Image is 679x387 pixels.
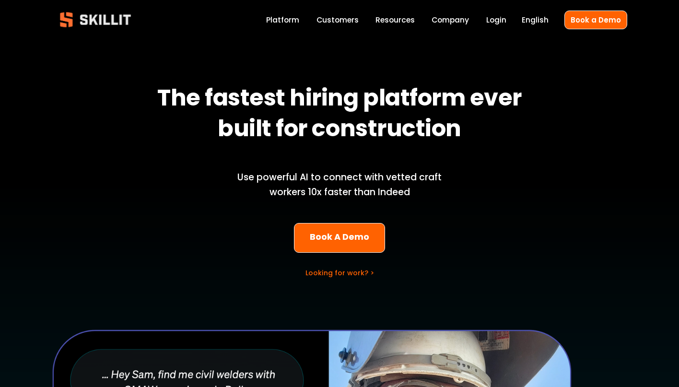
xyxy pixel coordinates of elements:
[316,13,359,26] a: Customers
[564,11,627,29] a: Book a Demo
[522,14,549,25] span: English
[522,13,549,26] div: language picker
[52,5,139,34] img: Skillit
[266,13,299,26] a: Platform
[294,223,386,253] a: Book A Demo
[157,80,526,150] strong: The fastest hiring platform ever built for construction
[221,170,458,199] p: Use powerful AI to connect with vetted craft workers 10x faster than Indeed
[375,14,415,25] span: Resources
[305,268,374,278] a: Looking for work? >
[375,13,415,26] a: folder dropdown
[432,13,469,26] a: Company
[486,13,506,26] a: Login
